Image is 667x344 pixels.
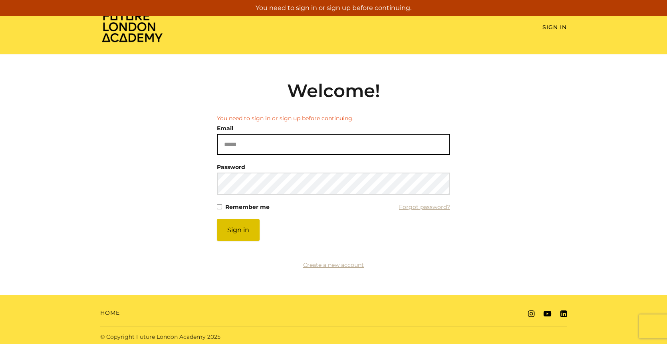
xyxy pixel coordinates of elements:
label: Remember me [225,201,270,213]
p: You need to sign in or sign up before continuing. [3,3,664,13]
img: Home Page [100,10,164,43]
label: Email [217,123,233,134]
a: Home [100,309,120,317]
h2: Welcome! [217,80,450,101]
div: © Copyright Future London Academy 2025 [94,333,333,341]
button: Sign in [217,219,260,241]
li: You need to sign in or sign up before continuing. [217,114,450,123]
label: Password [217,161,245,173]
a: Forgot password? [399,201,450,213]
a: Create a new account [303,261,364,268]
a: Sign In [542,24,567,31]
